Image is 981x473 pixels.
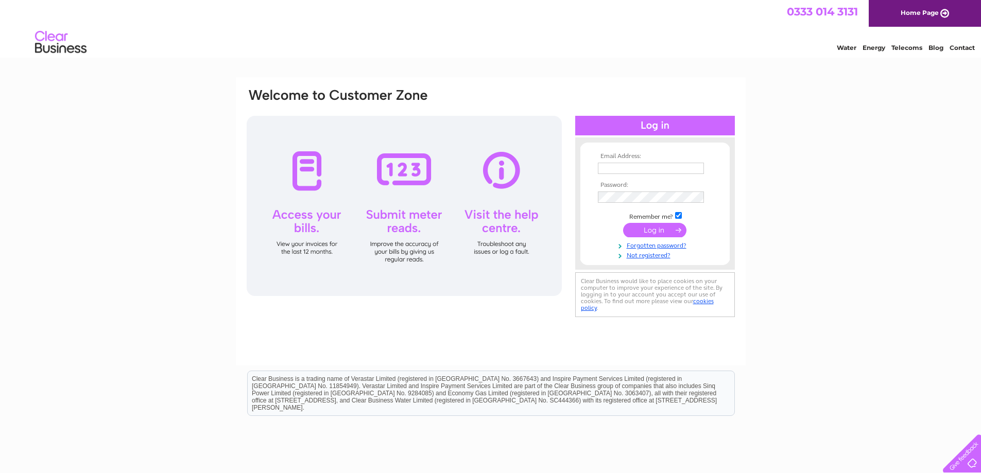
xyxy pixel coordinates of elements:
div: Clear Business would like to place cookies on your computer to improve your experience of the sit... [575,272,735,317]
td: Remember me? [595,211,715,221]
a: 0333 014 3131 [787,5,858,18]
a: Water [837,44,856,51]
a: Contact [950,44,975,51]
a: Telecoms [891,44,922,51]
a: Not registered? [598,250,715,259]
th: Password: [595,182,715,189]
div: Clear Business is a trading name of Verastar Limited (registered in [GEOGRAPHIC_DATA] No. 3667643... [248,6,734,50]
a: Forgotten password? [598,240,715,250]
th: Email Address: [595,153,715,160]
a: Energy [863,44,885,51]
a: Blog [928,44,943,51]
input: Submit [623,223,686,237]
a: cookies policy [581,297,714,311]
img: logo.png [35,27,87,58]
